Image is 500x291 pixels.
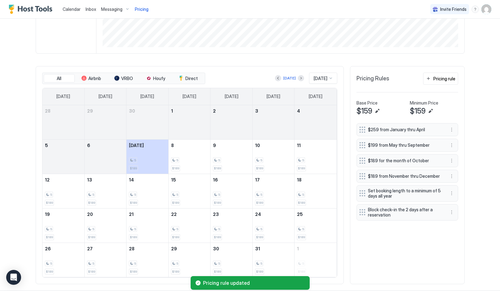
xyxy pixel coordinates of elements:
[126,140,168,151] a: October 7, 2025
[356,170,458,183] div: $189 from November thru December menu
[130,235,137,239] span: $189
[85,105,126,117] a: September 29, 2025
[134,88,160,105] a: Tuesday
[63,7,81,12] span: Calendar
[87,177,92,182] span: 13
[45,143,48,148] span: 5
[42,243,84,254] a: October 26, 2025
[169,243,210,254] a: October 29, 2025
[126,105,169,140] td: September 30, 2025
[172,235,179,239] span: $189
[294,208,337,243] td: October 25, 2025
[169,208,210,220] a: October 22, 2025
[297,143,301,148] span: 11
[356,204,458,221] div: Block check-in the 2 days after a reservation menu
[130,201,137,205] span: $189
[176,158,178,162] span: 5
[255,177,260,182] span: 17
[213,108,216,114] span: 2
[45,177,50,182] span: 12
[92,262,94,266] span: 5
[203,280,305,286] span: Pricing rule updated
[210,140,252,151] a: October 9, 2025
[84,243,126,277] td: October 27, 2025
[87,143,90,148] span: 6
[448,126,455,133] button: More options
[214,270,221,274] span: $189
[45,246,51,251] span: 26
[255,108,258,114] span: 3
[126,139,169,174] td: October 7, 2025
[294,174,337,208] td: October 18, 2025
[84,139,126,174] td: October 6, 2025
[298,235,305,239] span: $189
[129,143,144,148] span: [DATE]
[260,227,262,231] span: 5
[87,246,93,251] span: 27
[356,139,458,152] div: $199 from May thru September menu
[88,235,95,239] span: $189
[368,127,442,132] span: $259 from January thru April
[76,74,107,83] button: Airbnb
[85,208,126,220] a: October 20, 2025
[294,105,337,140] td: October 4, 2025
[88,76,101,81] span: Airbnb
[134,262,136,266] span: 5
[356,106,372,116] span: $159
[213,177,218,182] span: 16
[134,227,136,231] span: 5
[448,208,455,216] button: More options
[126,243,169,277] td: October 28, 2025
[252,139,294,174] td: October 10, 2025
[168,174,210,208] td: October 15, 2025
[210,139,253,174] td: October 9, 2025
[448,172,455,180] div: menu
[183,94,196,99] span: [DATE]
[210,105,253,140] td: October 2, 2025
[260,262,262,266] span: 5
[45,108,51,114] span: 28
[168,105,210,140] td: October 1, 2025
[42,174,84,186] a: October 12, 2025
[448,157,455,164] div: menu
[297,212,303,217] span: 25
[294,174,336,186] a: October 18, 2025
[314,76,327,81] span: [DATE]
[214,235,221,239] span: $189
[126,208,169,243] td: October 21, 2025
[42,208,84,220] a: October 19, 2025
[9,5,55,14] a: Host Tools Logo
[99,94,112,99] span: [DATE]
[368,207,442,218] span: Block check-in the 2 days after a reservation
[214,166,221,170] span: $189
[294,140,336,151] a: October 11, 2025
[267,94,280,99] span: [DATE]
[302,158,304,162] span: 5
[448,126,455,133] div: menu
[210,243,252,254] a: October 30, 2025
[410,106,426,116] span: $159
[368,173,442,179] span: $189 from November thru December
[210,174,252,186] a: October 16, 2025
[87,108,93,114] span: 29
[57,76,61,81] span: All
[368,142,442,148] span: $199 from May thru September
[471,6,479,13] div: menu
[126,174,169,208] td: October 14, 2025
[302,193,304,197] span: 5
[88,270,95,274] span: $189
[210,243,253,277] td: October 30, 2025
[448,141,455,149] button: More options
[252,174,294,208] td: October 17, 2025
[219,88,245,105] a: Thursday
[255,246,260,251] span: 31
[253,140,294,151] a: October 10, 2025
[356,185,458,202] div: Set booking length to a minimum of 5 days all year menu
[294,243,337,277] td: November 1, 2025
[172,270,179,274] span: $189
[171,246,177,251] span: 29
[168,208,210,243] td: October 22, 2025
[86,7,96,12] span: Inbox
[481,4,491,14] div: User profile
[374,107,381,115] button: Edit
